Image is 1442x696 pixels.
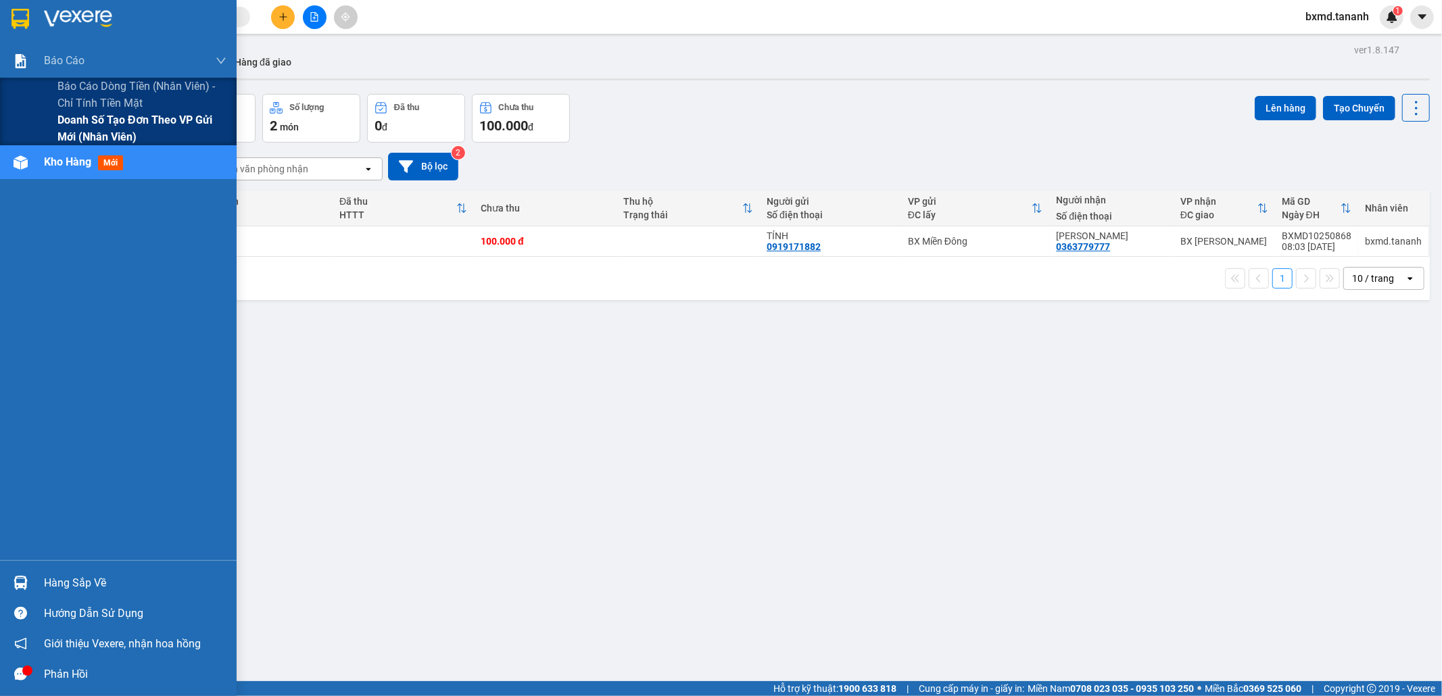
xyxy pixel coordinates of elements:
th: Toggle SortBy [617,191,761,226]
div: Người gửi [767,196,894,207]
img: warehouse-icon [14,155,28,170]
span: bxmd.tananh [1295,8,1380,25]
span: Hỗ trợ kỹ thuật: [773,681,896,696]
span: Giới thiệu Vexere, nhận hoa hồng [44,635,201,652]
span: Báo cáo [44,52,85,69]
span: Miền Bắc [1205,681,1301,696]
button: Lên hàng [1255,96,1316,120]
button: aim [334,5,358,29]
img: icon-new-feature [1386,11,1398,23]
span: đ [528,122,533,132]
div: Đã thu [339,196,456,207]
span: đ [382,122,387,132]
div: Số điện thoại [767,209,894,220]
span: down [216,55,226,66]
div: Hướng dẫn sử dụng [44,603,226,624]
span: 100.000 [479,118,528,134]
div: VP nhận [1180,196,1257,207]
div: Tên món [201,196,326,207]
svg: open [1405,273,1416,284]
span: món [280,122,299,132]
span: 2 [270,118,277,134]
div: Nhân viên [1365,203,1422,214]
div: BXMD10250868 [1282,230,1351,241]
span: | [1312,681,1314,696]
span: caret-down [1416,11,1428,23]
div: Chọn văn phòng nhận [216,162,308,176]
div: 0363779777 [1056,241,1110,252]
span: notification [14,637,27,650]
div: Mã GD [1282,196,1341,207]
button: Tạo Chuyến [1323,96,1395,120]
button: plus [271,5,295,29]
div: 08:03 [DATE] [1282,241,1351,252]
div: ĐC lấy [908,209,1032,220]
span: Miền Nam [1028,681,1194,696]
div: BX Miền Đông [908,236,1042,247]
span: Doanh số tạo đơn theo VP gửi mới (nhân viên) [57,111,226,145]
div: HTTT [339,209,456,220]
button: Bộ lọc [388,153,458,180]
div: ver 1.8.147 [1354,43,1399,57]
div: Đã thu [394,103,419,112]
div: BX [PERSON_NAME] [1180,236,1268,247]
strong: 1900 633 818 [838,683,896,694]
div: Thu hộ [624,196,743,207]
th: Toggle SortBy [1275,191,1358,226]
span: 1 [1395,6,1400,16]
div: 10 / trang [1352,272,1394,285]
img: solution-icon [14,54,28,68]
div: Số điện thoại [1056,211,1166,222]
span: plus [279,12,288,22]
img: warehouse-icon [14,576,28,590]
th: Toggle SortBy [1174,191,1275,226]
button: Hàng đã giao [224,46,302,78]
span: message [14,668,27,680]
div: Chưa thu [481,203,610,214]
sup: 2 [452,146,465,159]
div: Hàng sắp về [44,573,226,593]
span: question-circle [14,607,27,620]
button: Số lượng2món [262,94,360,143]
strong: 0369 525 060 [1243,683,1301,694]
div: VP gửi [908,196,1032,207]
div: Số lượng [289,103,324,112]
span: Cung cấp máy in - giấy in: [919,681,1024,696]
span: Kho hàng [44,155,91,168]
div: ĐC giao [1180,209,1257,220]
div: Ghi chú [201,209,326,220]
span: copyright [1367,684,1376,693]
div: Ngày ĐH [1282,209,1341,220]
div: Phản hồi [44,664,226,685]
svg: open [363,164,374,174]
button: 1 [1272,268,1293,289]
div: bxmd.tananh [1365,236,1422,247]
div: 2 CAN [201,236,326,247]
button: caret-down [1410,5,1434,29]
span: file-add [310,12,319,22]
div: Chưa thu [499,103,534,112]
div: 100.000 đ [481,236,610,247]
button: Chưa thu100.000đ [472,94,570,143]
div: 0919171882 [767,241,821,252]
sup: 1 [1393,6,1403,16]
span: aim [341,12,350,22]
div: TÍNH [767,230,894,241]
div: Người nhận [1056,195,1166,205]
div: Trạng thái [624,209,743,220]
img: logo-vxr [11,9,29,29]
button: file-add [303,5,327,29]
span: Báo cáo dòng tiền (nhân viên) - chỉ tính tiền mặt [57,78,226,111]
th: Toggle SortBy [333,191,474,226]
button: Đã thu0đ [367,94,465,143]
div: BÁ CAO [1056,230,1166,241]
th: Toggle SortBy [901,191,1049,226]
span: 0 [375,118,382,134]
strong: 0708 023 035 - 0935 103 250 [1070,683,1194,694]
span: ⚪️ [1197,686,1201,691]
span: mới [98,155,123,170]
span: | [907,681,909,696]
